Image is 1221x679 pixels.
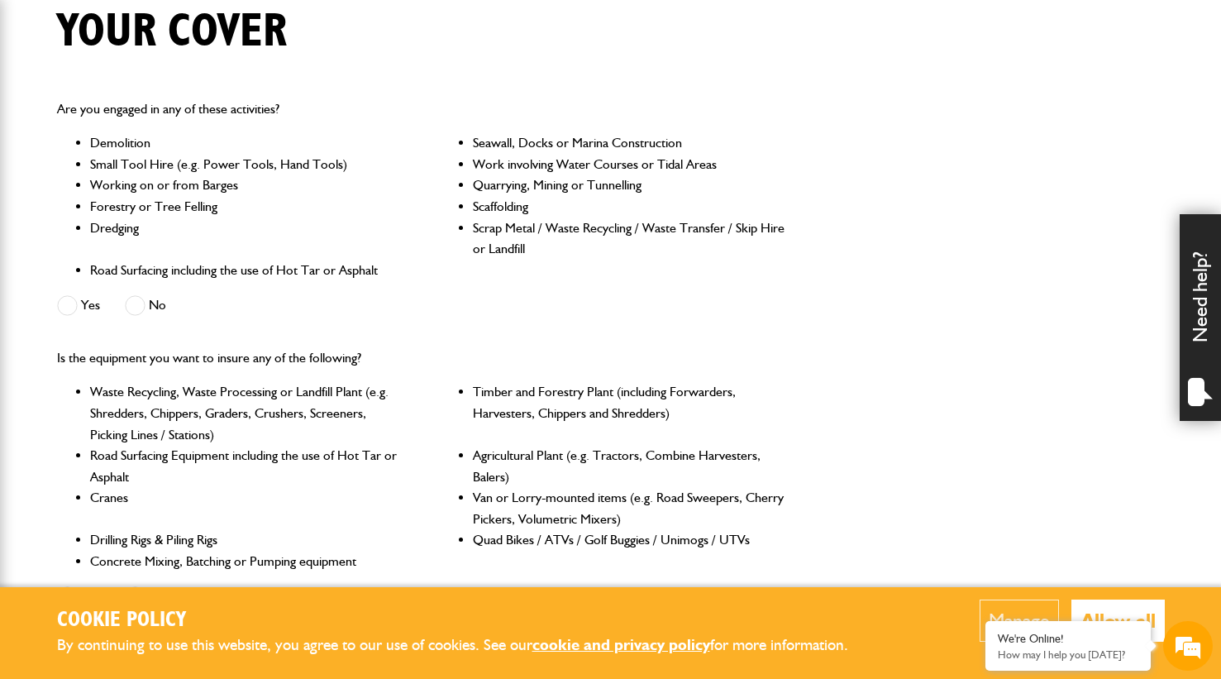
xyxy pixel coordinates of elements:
h1: Your cover [57,4,287,60]
div: We're Online! [998,632,1138,646]
button: Manage [980,600,1059,642]
label: No [125,586,166,607]
li: Drilling Rigs & Piling Rigs [90,529,403,551]
h2: Cookie Policy [57,608,875,634]
p: By continuing to use this website, you agree to our use of cookies. See our for more information. [57,633,875,658]
label: No [125,295,166,316]
div: Need help? [1180,214,1221,421]
li: Cranes [90,487,403,529]
li: Scrap Metal / Waste Recycling / Waste Transfer / Skip Hire or Landfill [473,218,786,260]
li: Work involving Water Courses or Tidal Areas [473,154,786,175]
li: Seawall, Docks or Marina Construction [473,132,786,154]
li: Road Surfacing including the use of Hot Tar or Asphalt [90,260,403,281]
li: Small Tool Hire (e.g. Power Tools, Hand Tools) [90,154,403,175]
li: Timber and Forestry Plant (including Forwarders, Harvesters, Chippers and Shredders) [473,381,786,445]
p: Are you engaged in any of these activities? [57,98,787,120]
p: Is the equipment you want to insure any of the following? [57,347,787,369]
li: Van or Lorry-mounted items (e.g. Road Sweepers, Cherry Pickers, Volumetric Mixers) [473,487,786,529]
a: cookie and privacy policy [532,635,710,654]
label: Yes [57,586,100,607]
li: Scaffolding [473,196,786,218]
label: Yes [57,295,100,316]
li: Dredging [90,218,403,260]
li: Agricultural Plant (e.g. Tractors, Combine Harvesters, Balers) [473,445,786,487]
li: Forestry or Tree Felling [90,196,403,218]
li: Waste Recycling, Waste Processing or Landfill Plant (e.g. Shredders, Chippers, Graders, Crushers,... [90,381,403,445]
li: Demolition [90,132,403,154]
li: Quarrying, Mining or Tunnelling [473,175,786,196]
li: Working on or from Barges [90,175,403,196]
li: Road Surfacing Equipment including the use of Hot Tar or Asphalt [90,445,403,487]
li: Quad Bikes / ATVs / Golf Buggies / Unimogs / UTVs [473,529,786,551]
p: How may I help you today? [998,648,1138,661]
li: Concrete Mixing, Batching or Pumping equipment [90,551,403,572]
button: Allow all [1071,600,1165,642]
